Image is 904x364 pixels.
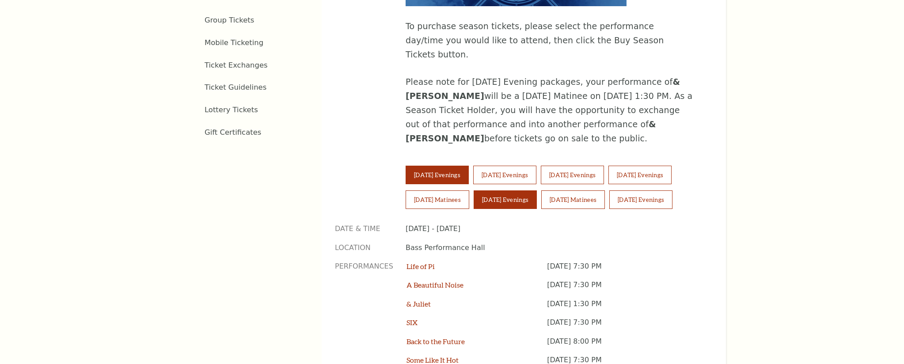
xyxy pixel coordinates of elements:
a: Ticket Guidelines [205,83,266,91]
a: Lottery Tickets [205,106,258,114]
p: Date & Time [335,224,392,234]
button: [DATE] Evenings [474,190,537,209]
p: [DATE] 7:30 PM [547,318,699,336]
p: [DATE] 8:00 PM [547,337,699,355]
a: Some Like It Hot [406,356,459,364]
a: Ticket Exchanges [205,61,268,69]
a: A Beautiful Noise [406,281,463,289]
p: To purchase season tickets, please select the performance day/time you would like to attend, then... [406,19,693,62]
button: [DATE] Evenings [473,166,536,184]
button: [DATE] Matinees [406,190,469,209]
p: Please note for [DATE] Evening packages, your performance of will be a [DATE] Matinee on [DATE] 1... [406,75,693,146]
button: [DATE] Evenings [541,166,604,184]
button: [DATE] Evenings [608,166,672,184]
a: & Juliet [406,300,431,308]
strong: & [PERSON_NAME] [406,119,656,143]
a: SIX [406,318,418,326]
p: [DATE] 7:30 PM [547,262,699,280]
a: Gift Certificates [205,128,261,136]
p: [DATE] 7:30 PM [547,280,699,299]
p: [DATE] - [DATE] [406,224,699,234]
button: [DATE] Matinees [541,190,605,209]
a: Group Tickets [205,16,254,24]
p: [DATE] 1:30 PM [547,299,699,318]
a: Back to the Future [406,337,465,345]
p: Bass Performance Hall [406,243,699,253]
button: [DATE] Evenings [406,166,469,184]
a: Mobile Ticketing [205,38,263,47]
p: Location [335,243,392,253]
a: Life of Pi [406,262,435,270]
button: [DATE] Evenings [609,190,672,209]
